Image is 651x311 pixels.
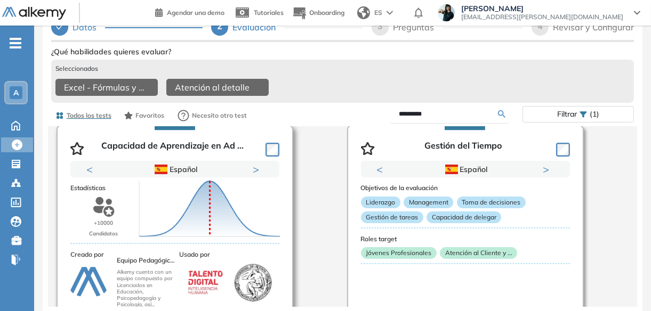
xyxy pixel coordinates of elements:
[424,141,502,157] p: Gestión del Tiempo
[427,211,501,223] p: Capacidad de delegar
[377,164,388,175] button: Previous
[361,247,437,259] p: Jóvenes Profesionales
[361,197,400,208] p: Liderazgo
[543,164,554,175] button: Next
[155,5,224,18] a: Agendar una demo
[162,178,175,179] button: 1
[553,19,634,36] div: Revisar y Configurar
[374,8,382,18] span: ES
[440,247,517,259] p: Atención al Cliente y ...
[445,165,458,174] img: ESP
[179,178,188,179] button: 2
[13,88,19,97] span: A
[393,19,443,36] div: Preguntas
[108,163,242,175] div: Español
[590,107,599,122] span: (1)
[361,235,570,243] h3: Roles target
[361,211,423,223] p: Gestión de tareas
[69,263,108,302] img: author-avatar
[309,9,344,17] span: Onboarding
[234,263,273,302] img: company-logo
[470,178,478,179] button: 2
[89,228,118,239] p: Candidatos
[55,64,98,73] span: Seleccionados
[117,269,176,308] p: Alkemy cuenta con un equipo compuesto por Licenciados en Educación, Psicopedagogía y Psicología, ...
[192,111,247,120] span: Necesito otro test
[51,107,116,125] button: Todos los tests
[51,46,171,58] span: ¿Qué habilidades quieres evaluar?
[102,141,244,157] p: Capacidad de Aprendizaje en Ad ...
[557,107,577,122] span: Filtrar
[173,105,252,126] button: Necesito otro test
[404,197,453,208] p: Management
[120,107,168,125] button: Favoritos
[70,251,175,258] h3: Creado por
[51,19,203,36] div: Datos
[292,2,344,24] button: Onboarding
[86,164,97,175] button: Previous
[10,42,21,44] i: -
[399,163,532,175] div: Español
[55,22,64,31] span: check
[357,6,370,19] img: world
[167,9,224,17] span: Agendar una demo
[64,81,145,94] span: Excel - Fórmulas y Funciones
[67,111,111,120] span: Todos los tests
[361,184,570,192] h3: Objetivos de la evaluación
[232,19,284,36] div: Evaluación
[135,111,164,120] span: Favoritos
[218,22,222,31] span: 2
[70,184,279,192] h3: Estadísticas
[457,197,526,208] p: Toma de decisiones
[2,7,66,20] img: Logo
[94,218,113,229] p: +10000
[175,81,250,94] span: Atención al detalle
[73,19,105,36] div: Datos
[538,22,543,31] span: 4
[186,263,225,302] img: company-logo
[461,13,623,21] span: [EMAIL_ADDRESS][PERSON_NAME][DOMAIN_NAME]
[453,178,465,179] button: 1
[377,22,382,31] span: 3
[461,4,623,13] span: [PERSON_NAME]
[387,11,393,15] img: arrow
[117,257,176,265] h3: Equipo Pedagógico Alkemy
[254,9,284,17] span: Tutoriales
